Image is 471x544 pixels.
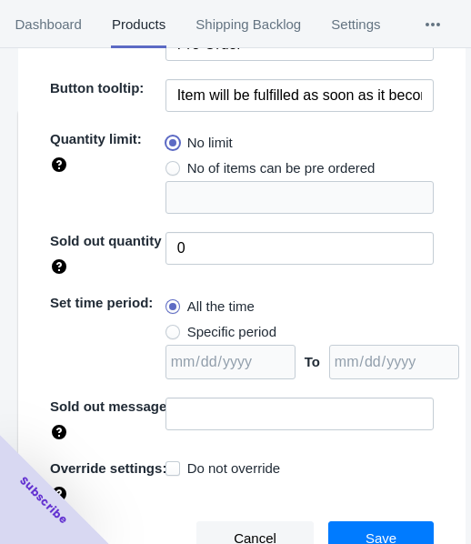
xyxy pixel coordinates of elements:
span: Set time period: [50,295,153,310]
span: Dashboard [15,1,82,48]
span: All the time [187,297,255,316]
button: More tabs [396,1,470,48]
span: No limit [187,134,233,152]
span: Quantity limit: [50,131,142,146]
span: Specific period [187,323,276,341]
span: Subscribe [16,473,71,528]
span: Shipping Backlog [195,1,302,48]
span: Sold out message: [50,398,171,414]
span: Settings [331,1,381,48]
span: To [305,354,320,369]
span: Sold out quantity [50,233,161,248]
span: Button tooltip: [50,80,144,96]
span: Products [111,1,165,48]
span: No of items can be pre ordered [187,159,376,177]
span: Do not override [187,459,281,478]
